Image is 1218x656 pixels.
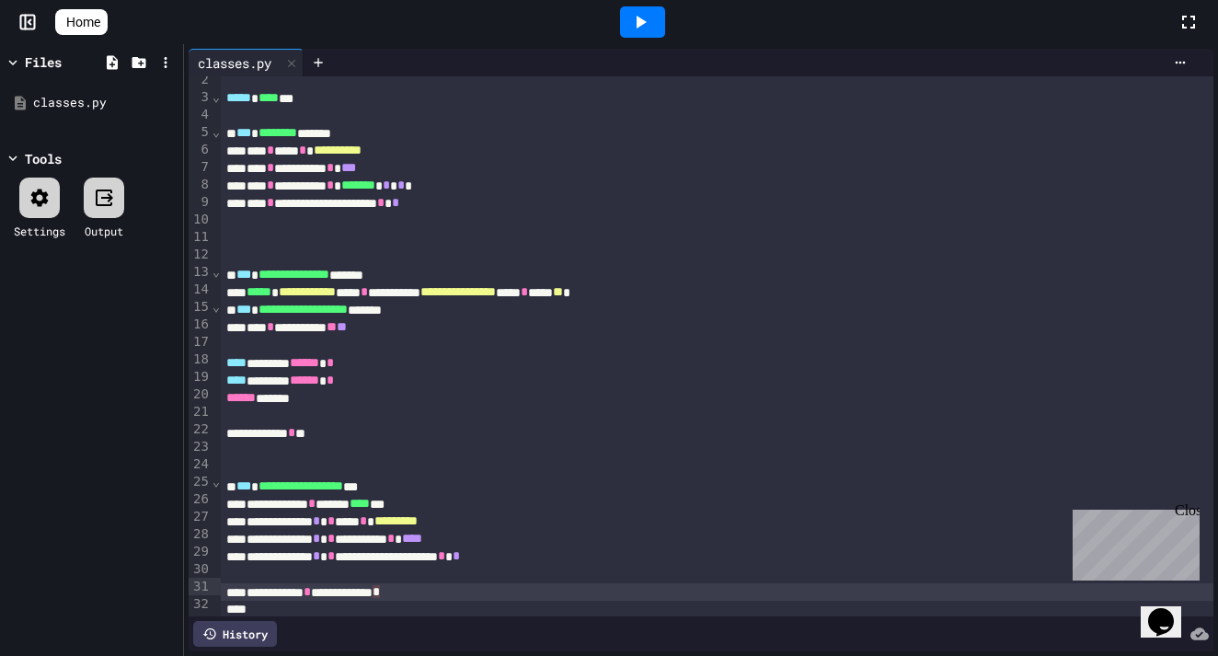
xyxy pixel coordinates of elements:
[189,316,212,333] div: 16
[189,490,212,508] div: 26
[189,455,212,473] div: 24
[189,141,212,158] div: 6
[189,106,212,123] div: 4
[189,333,212,351] div: 17
[212,89,221,104] span: Fold line
[193,621,277,647] div: History
[189,351,212,368] div: 18
[189,578,212,595] div: 31
[189,386,212,403] div: 20
[189,88,212,106] div: 3
[189,368,212,386] div: 19
[212,124,221,139] span: Fold line
[189,281,212,298] div: 14
[189,298,212,316] div: 15
[25,52,62,72] div: Files
[55,9,108,35] a: Home
[189,420,212,438] div: 22
[189,263,212,281] div: 13
[189,595,212,613] div: 32
[189,176,212,193] div: 8
[66,13,100,31] span: Home
[14,223,65,239] div: Settings
[33,94,177,112] div: classes.py
[7,7,127,117] div: Chat with us now!Close
[189,71,212,88] div: 2
[1141,582,1200,638] iframe: chat widget
[189,158,212,176] div: 7
[189,543,212,560] div: 29
[189,525,212,543] div: 28
[212,299,221,314] span: Fold line
[189,246,212,263] div: 12
[189,123,212,141] div: 5
[189,211,212,228] div: 10
[189,473,212,490] div: 25
[212,264,221,279] span: Fold line
[189,53,281,73] div: classes.py
[85,223,123,239] div: Output
[189,49,304,76] div: classes.py
[189,193,212,211] div: 9
[212,474,221,489] span: Fold line
[25,149,62,168] div: Tools
[189,403,212,420] div: 21
[189,228,212,246] div: 11
[189,508,212,525] div: 27
[1065,502,1200,581] iframe: chat widget
[189,438,212,455] div: 23
[189,560,212,578] div: 30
